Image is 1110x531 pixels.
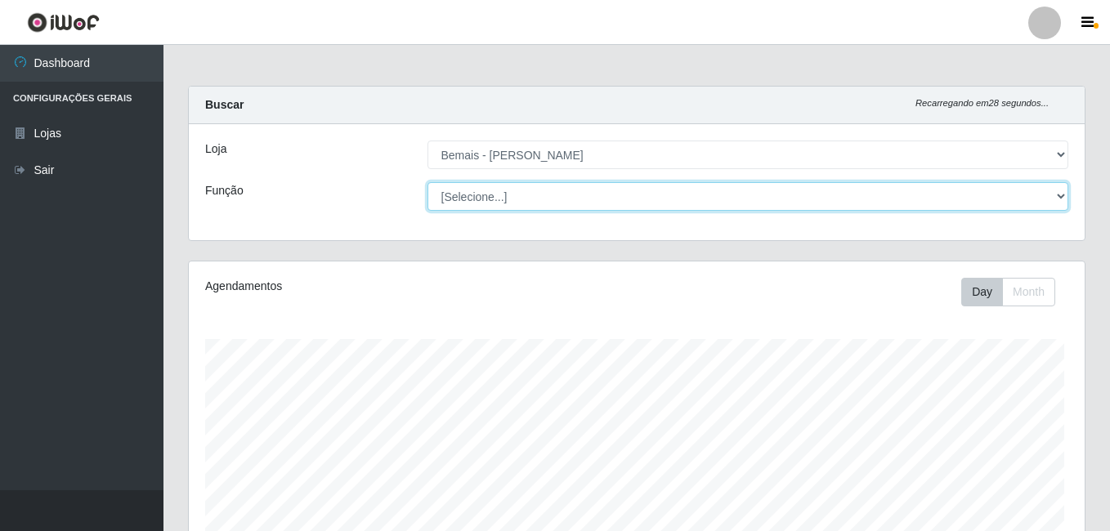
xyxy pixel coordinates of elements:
[961,278,1003,306] button: Day
[961,278,1055,306] div: First group
[205,141,226,158] label: Loja
[915,98,1049,108] i: Recarregando em 28 segundos...
[205,278,551,295] div: Agendamentos
[1002,278,1055,306] button: Month
[205,182,244,199] label: Função
[961,278,1068,306] div: Toolbar with button groups
[205,98,244,111] strong: Buscar
[27,12,100,33] img: CoreUI Logo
